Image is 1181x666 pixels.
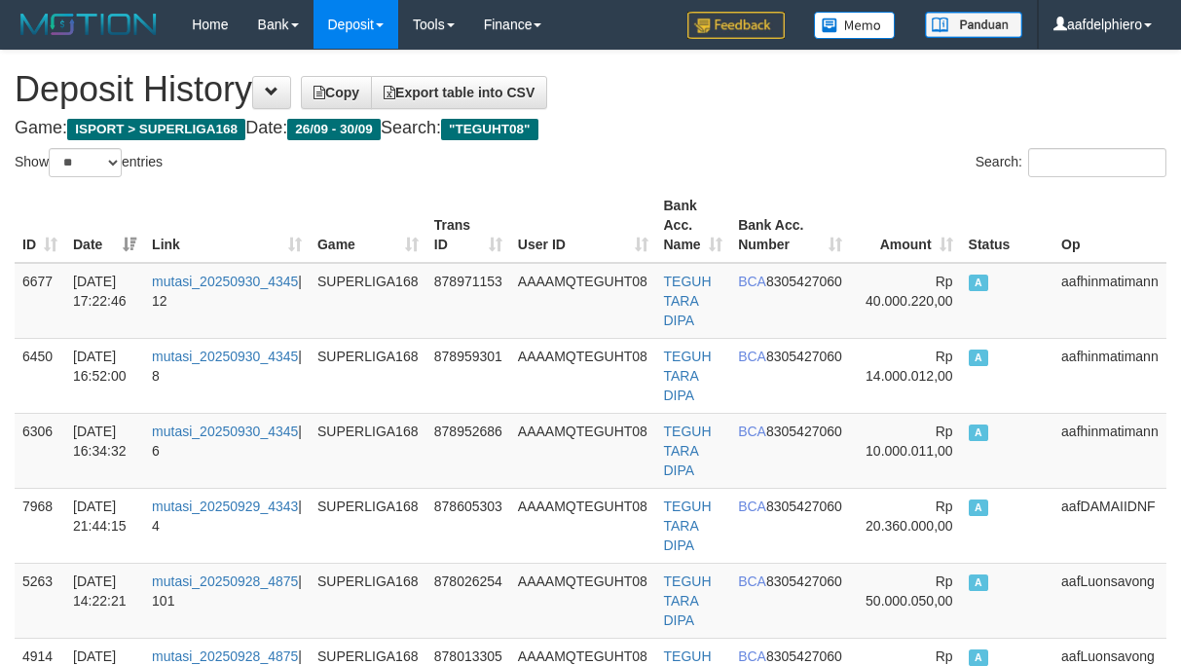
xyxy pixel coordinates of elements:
[850,188,961,263] th: Amount: activate to sort column ascending
[730,563,850,638] td: 8305427060
[65,188,144,263] th: Date: activate to sort column ascending
[15,413,65,488] td: 6306
[65,488,144,563] td: [DATE] 21:44:15
[152,274,298,289] a: mutasi_20250930_4345
[738,648,766,664] span: BCA
[1053,413,1166,488] td: aafhinmatimann
[144,263,310,339] td: | 12
[15,338,65,413] td: 6450
[1053,263,1166,339] td: aafhinmatimann
[664,424,712,478] a: TEGUH TARA DIPA
[656,188,731,263] th: Bank Acc. Name: activate to sort column ascending
[65,563,144,638] td: [DATE] 14:22:21
[730,413,850,488] td: 8305427060
[310,563,426,638] td: SUPERLIGA168
[925,12,1022,38] img: panduan.png
[730,188,850,263] th: Bank Acc. Number: activate to sort column ascending
[1053,188,1166,263] th: Op
[15,563,65,638] td: 5263
[144,188,310,263] th: Link: activate to sort column ascending
[65,413,144,488] td: [DATE] 16:34:32
[65,263,144,339] td: [DATE] 17:22:46
[969,275,988,291] span: Approved
[426,263,510,339] td: 878971153
[144,338,310,413] td: | 8
[510,188,656,263] th: User ID: activate to sort column ascending
[15,188,65,263] th: ID: activate to sort column ascending
[15,70,1166,109] h1: Deposit History
[510,338,656,413] td: AAAAMQTEGUHT08
[15,148,163,177] label: Show entries
[969,649,988,666] span: Approved
[144,563,310,638] td: | 101
[510,563,656,638] td: AAAAMQTEGUHT08
[1053,338,1166,413] td: aafhinmatimann
[15,488,65,563] td: 7968
[152,424,298,439] a: mutasi_20250930_4345
[310,188,426,263] th: Game: activate to sort column ascending
[314,85,359,100] span: Copy
[510,413,656,488] td: AAAAMQTEGUHT08
[730,338,850,413] td: 8305427060
[301,76,372,109] a: Copy
[310,488,426,563] td: SUPERLIGA168
[510,263,656,339] td: AAAAMQTEGUHT08
[310,338,426,413] td: SUPERLIGA168
[730,263,850,339] td: 8305427060
[371,76,547,109] a: Export table into CSV
[384,85,535,100] span: Export table into CSV
[310,263,426,339] td: SUPERLIGA168
[738,499,766,514] span: BCA
[441,119,538,140] span: "TEGUHT08"
[866,573,953,609] span: Rp 50.000.050,00
[152,349,298,364] a: mutasi_20250930_4345
[144,413,310,488] td: | 6
[49,148,122,177] select: Showentries
[738,573,766,589] span: BCA
[969,574,988,591] span: Approved
[687,12,785,39] img: Feedback.jpg
[738,349,766,364] span: BCA
[969,499,988,516] span: Approved
[961,188,1053,263] th: Status
[814,12,896,39] img: Button%20Memo.svg
[510,488,656,563] td: AAAAMQTEGUHT08
[969,425,988,441] span: Approved
[738,274,766,289] span: BCA
[426,188,510,263] th: Trans ID: activate to sort column ascending
[15,119,1166,138] h4: Game: Date: Search:
[152,573,298,589] a: mutasi_20250928_4875
[152,499,298,514] a: mutasi_20250929_4343
[738,424,766,439] span: BCA
[664,573,712,628] a: TEGUH TARA DIPA
[969,350,988,366] span: Approved
[866,274,953,309] span: Rp 40.000.220,00
[15,263,65,339] td: 6677
[730,488,850,563] td: 8305427060
[152,648,298,664] a: mutasi_20250928_4875
[1028,148,1166,177] input: Search:
[426,488,510,563] td: 878605303
[426,338,510,413] td: 878959301
[67,119,245,140] span: ISPORT > SUPERLIGA168
[426,563,510,638] td: 878026254
[310,413,426,488] td: SUPERLIGA168
[1053,488,1166,563] td: aafDAMAIIDNF
[65,338,144,413] td: [DATE] 16:52:00
[866,424,953,459] span: Rp 10.000.011,00
[287,119,381,140] span: 26/09 - 30/09
[1053,563,1166,638] td: aafLuonsavong
[664,274,712,328] a: TEGUH TARA DIPA
[664,349,712,403] a: TEGUH TARA DIPA
[866,499,953,534] span: Rp 20.360.000,00
[664,499,712,553] a: TEGUH TARA DIPA
[144,488,310,563] td: | 4
[976,148,1166,177] label: Search:
[15,10,163,39] img: MOTION_logo.png
[426,413,510,488] td: 878952686
[866,349,953,384] span: Rp 14.000.012,00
